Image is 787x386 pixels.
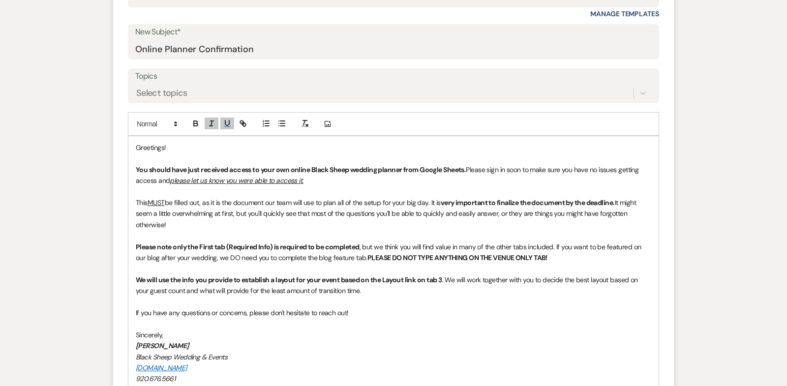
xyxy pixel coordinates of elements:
[136,165,466,174] strong: You should have just received access to your own online Black Sheep wedding planner from Google S...
[136,374,175,383] em: 920.676.5661
[136,198,148,207] span: This
[136,275,442,284] strong: We will use the info you provide to establish a layout for your event based on the Layout link on...
[135,25,652,39] label: New Subject*
[165,198,441,207] span: be filled out, as it is the document our team will use to plan all of the setup for your big day....
[136,353,227,361] em: Black Sheep Wedding & Events
[367,253,547,262] strong: PLEASE DO NOT TYPE ANYTHING ON THE VENUE ONLY TAB!
[136,143,166,152] span: Greetings!
[136,341,189,350] em: [PERSON_NAME]
[170,176,303,185] u: please let us know you were able to access it.
[136,87,187,100] div: Select topics
[136,242,360,251] strong: Please note only the First tab (Required Info) is required to be completed
[136,330,163,339] span: Sincerely,
[590,9,659,18] a: Manage Templates
[441,198,615,207] strong: very important to finalize the document by the deadline.
[136,242,643,262] span: , but we think you will find value in many of the other tabs included. If you want to be featured...
[148,198,165,207] u: MUST
[135,69,652,84] label: Topics
[136,363,187,372] a: [DOMAIN_NAME]
[136,198,637,229] span: It might seem a little overwhelming at first, but you'll quickly see that most of the questions y...
[136,308,349,317] span: If you have any questions or concerns, please don't hesitate to reach out!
